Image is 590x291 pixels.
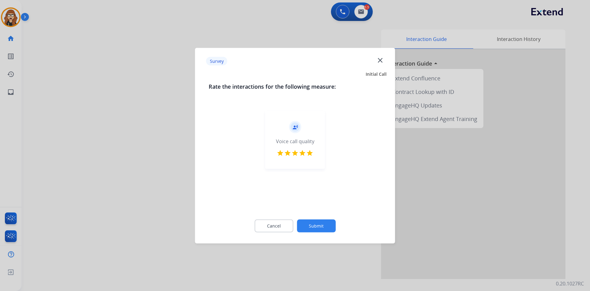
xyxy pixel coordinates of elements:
mat-icon: close [376,56,384,64]
mat-icon: star [291,149,299,156]
p: 0.20.1027RC [556,280,584,287]
mat-icon: star [284,149,291,156]
span: Initial Call [366,71,387,77]
mat-icon: star [306,149,313,156]
mat-icon: star [299,149,306,156]
button: Submit [297,219,336,232]
mat-icon: record_voice_over [292,124,298,130]
mat-icon: star [277,149,284,156]
h3: Rate the interactions for the following measure: [209,82,382,91]
div: Voice call quality [276,137,314,145]
p: Survey [206,57,227,66]
button: Cancel [254,219,293,232]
